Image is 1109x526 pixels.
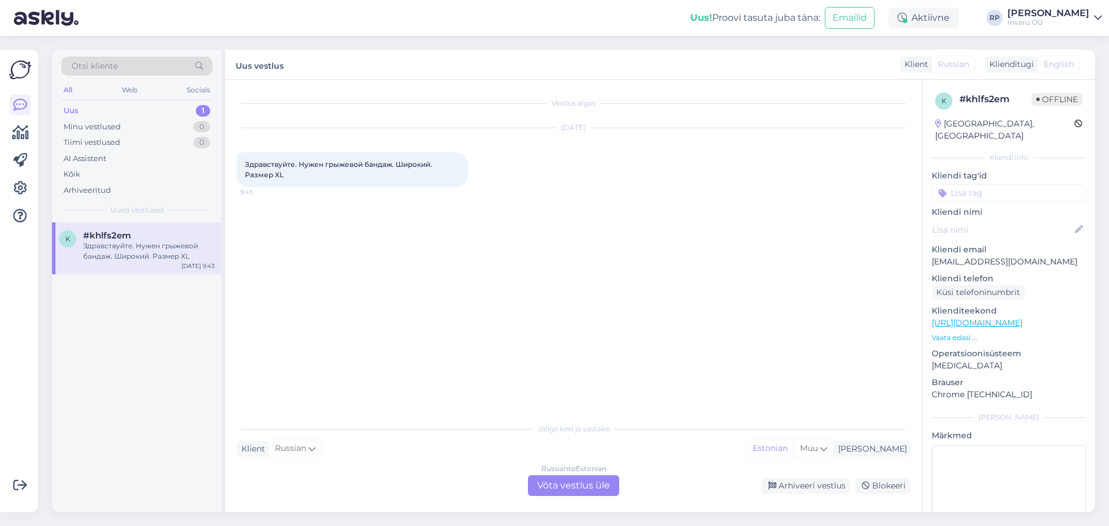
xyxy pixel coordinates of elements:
[938,58,969,70] span: Russian
[932,170,1086,182] p: Kliendi tag'id
[65,234,70,243] span: k
[1007,9,1089,18] div: [PERSON_NAME]
[236,57,284,72] label: Uus vestlus
[690,11,820,25] div: Proovi tasuta juba täna:
[541,464,606,474] div: Russian to Estonian
[987,10,1003,26] div: RP
[935,118,1074,142] div: [GEOGRAPHIC_DATA], [GEOGRAPHIC_DATA]
[800,443,818,453] span: Muu
[855,478,910,494] div: Blokeeri
[64,153,106,165] div: AI Assistent
[64,169,80,180] div: Kõik
[932,273,1086,285] p: Kliendi telefon
[1007,18,1089,27] div: Invaru OÜ
[181,262,215,270] div: [DATE] 9:43
[240,188,284,196] span: 9:43
[932,256,1086,268] p: [EMAIL_ADDRESS][DOMAIN_NAME]
[932,206,1086,218] p: Kliendi nimi
[275,442,306,455] span: Russian
[64,105,79,117] div: Uus
[941,96,947,105] span: k
[64,185,111,196] div: Arhiveeritud
[61,83,75,98] div: All
[237,122,910,133] div: [DATE]
[932,184,1086,202] input: Lisa tag
[110,205,164,215] span: Uued vestlused
[193,137,210,148] div: 0
[690,12,712,23] b: Uus!
[193,121,210,133] div: 0
[959,92,1032,106] div: # khlfs2em
[825,7,874,29] button: Emailid
[888,8,959,28] div: Aktiivne
[1032,93,1082,106] span: Offline
[83,241,215,262] div: Здравствуйте. Нужен грыжевой бандаж. Широкий. Размер XL
[932,412,1086,423] div: [PERSON_NAME]
[83,230,131,241] span: #khlfs2em
[72,60,118,72] span: Otsi kliente
[237,443,265,455] div: Klient
[9,59,31,81] img: Askly Logo
[1007,9,1102,27] a: [PERSON_NAME]Invaru OÜ
[932,318,1022,328] a: [URL][DOMAIN_NAME]
[245,160,434,179] span: Здравствуйте. Нужен грыжевой бандаж. Широкий. Размер XL
[528,475,619,496] div: Võta vestlus üle
[120,83,140,98] div: Web
[196,105,210,117] div: 1
[932,333,1086,343] p: Vaata edasi ...
[761,478,850,494] div: Arhiveeri vestlus
[985,58,1034,70] div: Klienditugi
[900,58,928,70] div: Klient
[237,98,910,109] div: Vestlus algas
[932,285,1025,300] div: Küsi telefoninumbrit
[932,376,1086,389] p: Brauser
[1044,58,1074,70] span: English
[932,389,1086,401] p: Chrome [TECHNICAL_ID]
[932,244,1086,256] p: Kliendi email
[932,152,1086,163] div: Kliendi info
[747,440,794,457] div: Estonian
[932,430,1086,442] p: Märkmed
[184,83,213,98] div: Socials
[237,424,910,434] div: Valige keel ja vastake
[932,223,1073,236] input: Lisa nimi
[64,137,120,148] div: Tiimi vestlused
[932,305,1086,317] p: Klienditeekond
[833,443,907,455] div: [PERSON_NAME]
[932,348,1086,360] p: Operatsioonisüsteem
[64,121,121,133] div: Minu vestlused
[932,360,1086,372] p: [MEDICAL_DATA]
